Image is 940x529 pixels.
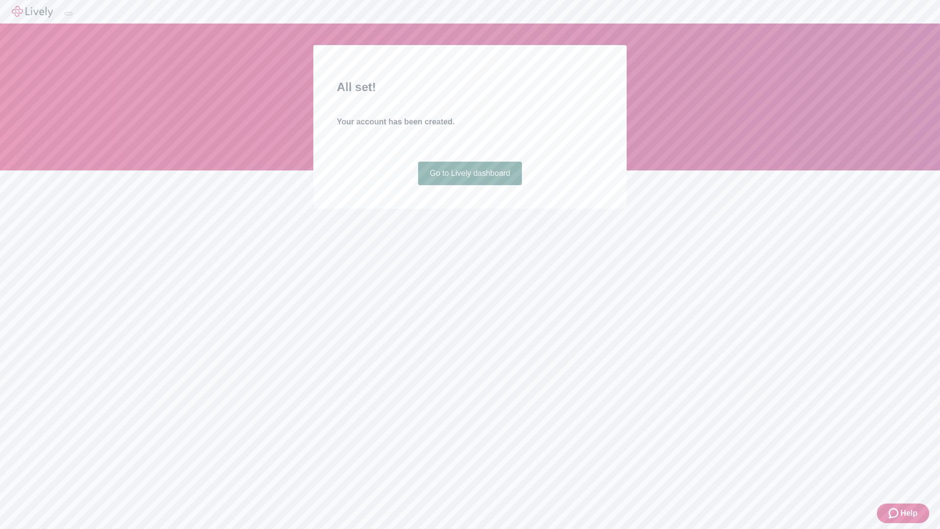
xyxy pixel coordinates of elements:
[65,12,72,15] button: Log out
[337,78,603,96] h2: All set!
[889,507,900,519] svg: Zendesk support icon
[418,162,522,185] a: Go to Lively dashboard
[12,6,53,18] img: Lively
[900,507,917,519] span: Help
[877,504,929,523] button: Zendesk support iconHelp
[337,116,603,128] h4: Your account has been created.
